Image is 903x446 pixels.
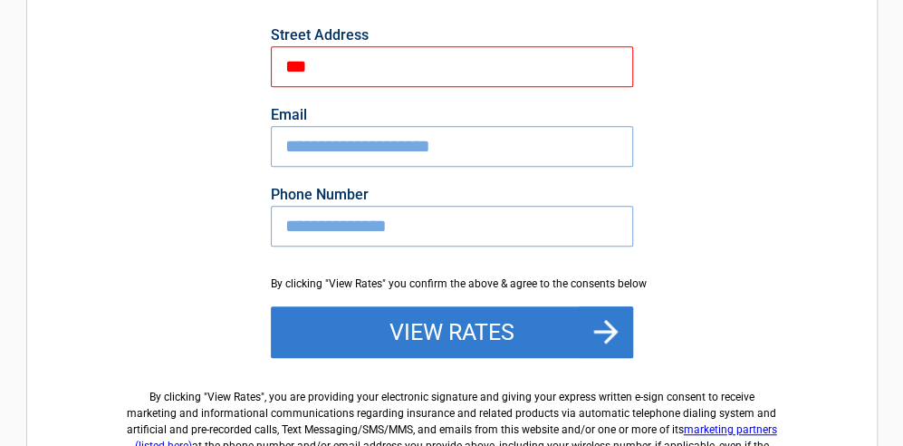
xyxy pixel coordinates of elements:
span: View Rates [207,391,261,403]
label: Email [271,108,633,122]
div: By clicking "View Rates" you confirm the above & agree to the consents below [271,276,633,292]
button: View Rates [271,306,633,359]
label: Street Address [271,28,633,43]
label: Phone Number [271,188,633,202]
